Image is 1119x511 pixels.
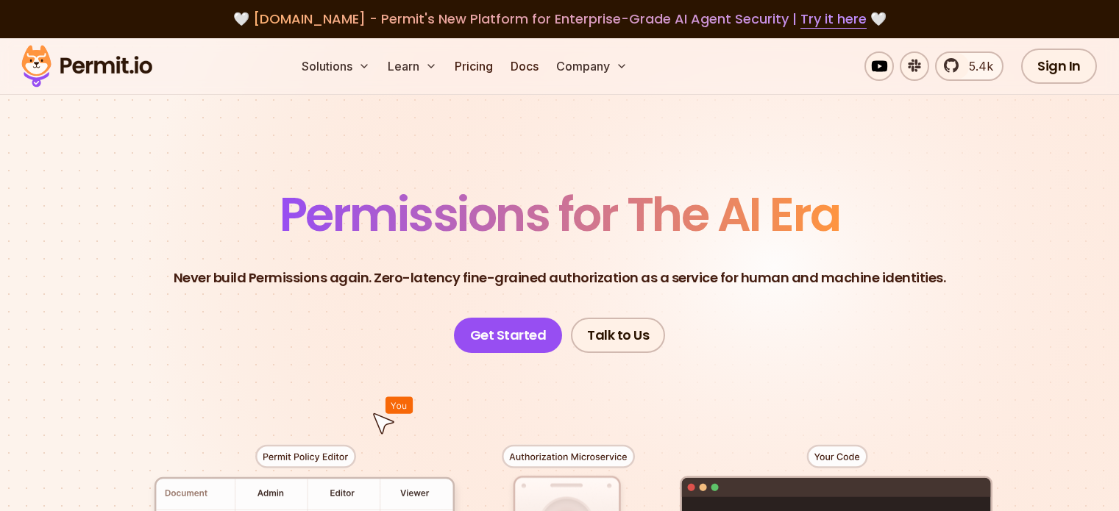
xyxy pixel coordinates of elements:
[960,57,993,75] span: 5.4k
[15,41,159,91] img: Permit logo
[505,51,544,81] a: Docs
[571,318,665,353] a: Talk to Us
[280,182,840,247] span: Permissions for The AI Era
[1021,49,1097,84] a: Sign In
[454,318,563,353] a: Get Started
[935,51,1003,81] a: 5.4k
[253,10,867,28] span: [DOMAIN_NAME] - Permit's New Platform for Enterprise-Grade AI Agent Security |
[35,9,1084,29] div: 🤍 🤍
[382,51,443,81] button: Learn
[174,268,946,288] p: Never build Permissions again. Zero-latency fine-grained authorization as a service for human and...
[449,51,499,81] a: Pricing
[550,51,633,81] button: Company
[800,10,867,29] a: Try it here
[296,51,376,81] button: Solutions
